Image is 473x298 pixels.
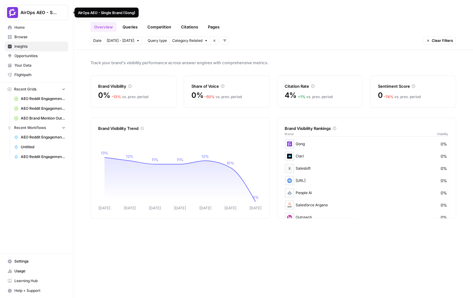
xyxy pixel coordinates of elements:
[286,189,293,197] img: m91aa644vh47mb0y152o0kapheco
[285,176,449,186] div: [URL]
[204,22,223,32] a: Pages
[98,90,110,100] span: 0%
[441,214,447,220] span: 0%
[285,125,449,131] div: Brand Visibility Rankings
[298,94,305,99] span: + 1 %
[21,106,65,111] span: AEO Reddit Engagement (7)
[441,190,447,196] span: 0%
[174,206,186,210] tspan: [DATE]
[285,83,355,89] div: Citation Rate
[224,206,236,210] tspan: [DATE]
[378,83,448,89] div: Sentiment Score
[144,22,175,32] a: Competition
[11,142,68,152] a: Untitled
[149,206,161,210] tspan: [DATE]
[437,131,448,136] span: Visibility
[286,177,293,184] img: khqciriqz2uga3pxcoz8d1qji9pc
[11,94,68,104] a: AEO Reddit Engagement (6)
[21,144,65,150] span: Untitled
[7,7,18,18] img: AirOps AEO - Single Brand (Gong) Logo
[5,266,68,276] a: Usage
[78,10,135,15] div: AirOps AEO - Single Brand (Gong)
[286,140,293,148] img: w6cjb6u2gvpdnjw72qw8i2q5f3eb
[11,152,68,162] a: AEO Reddit Engagement - Fork
[98,125,262,131] div: Brand Visibility Trend
[14,44,65,49] span: Insights
[98,206,110,210] tspan: [DATE]
[205,94,242,100] div: vs. prev. period
[91,22,116,32] a: Overview
[285,139,449,149] div: Gong
[112,94,148,100] div: vs. prev. period
[285,90,297,100] span: 4%
[14,53,65,59] span: Opportunities
[148,38,167,43] span: Query type
[5,276,68,286] a: Learning Hub
[191,90,204,100] span: 0%
[14,125,46,131] span: Recent Workflows
[249,206,261,210] tspan: [DATE]
[199,206,211,210] tspan: [DATE]
[112,94,121,99] span: – 13 %
[14,268,65,274] span: Usage
[441,141,447,147] span: 0%
[432,38,453,43] span: Clear Filters
[286,214,293,221] img: w5j8drkl6vorx9oircl0z03rjk9p
[286,201,293,209] img: e001jt87q6ctylcrzboubucy6uux
[14,63,65,68] span: Your Data
[119,22,141,32] a: Queries
[5,85,68,94] button: Recent Grids
[378,90,382,100] span: 0
[124,206,136,210] tspan: [DATE]
[5,123,68,132] button: Recent Workflows
[253,195,259,200] tspan: 0%
[11,113,68,123] a: AEO Brand Mention Outreach (2)
[5,256,68,266] a: Settings
[11,132,68,142] a: AEO Reddit Engagement - Fork
[441,165,447,171] span: 0%
[286,153,293,160] img: h6qlr8a97mop4asab8l5qtldq2wv
[104,37,142,45] button: [DATE] - [DATE]
[441,178,447,184] span: 0%
[20,9,57,16] span: AirOps AEO - Single Brand (Gong)
[172,38,202,43] span: Category Related
[177,157,183,162] tspan: 11%
[285,151,449,161] div: Clari
[5,70,68,80] a: Flightpath
[14,34,65,40] span: Browse
[384,94,421,100] div: vs. prev. period
[151,157,158,162] tspan: 11%
[423,37,456,45] button: Clear Filters
[98,83,169,89] div: Brand Visibility
[107,38,134,43] span: [DATE] - [DATE]
[285,131,294,136] span: Brand
[441,202,447,208] span: 0%
[14,278,65,284] span: Learning Hub
[21,96,65,101] span: AEO Reddit Engagement (6)
[5,286,68,296] button: Help + Support
[14,25,65,30] span: Home
[21,134,65,140] span: AEO Reddit Engagement - Fork
[11,104,68,113] a: AEO Reddit Engagement (7)
[286,165,293,172] img: vpq3xj2nnch2e2ivhsgwmf7hbkjf
[201,154,209,159] tspan: 12%
[93,38,102,43] span: Date
[5,61,68,70] a: Your Data
[285,212,449,222] div: Outreach
[227,161,234,165] tspan: 10%
[285,188,449,198] div: People Ai
[126,154,133,159] tspan: 12%
[205,94,215,99] span: – 50 %
[384,94,394,99] span: – 74 %
[5,23,68,32] a: Home
[5,51,68,61] a: Opportunities
[5,32,68,42] a: Browse
[14,288,65,293] span: Help + Support
[177,22,202,32] a: Citations
[14,86,36,92] span: Recent Grids
[441,153,447,159] span: 0%
[169,37,210,45] button: Category Related
[5,5,68,20] button: Workspace: AirOps AEO - Single Brand (Gong)
[191,83,262,89] div: Share of Voice
[14,259,65,264] span: Settings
